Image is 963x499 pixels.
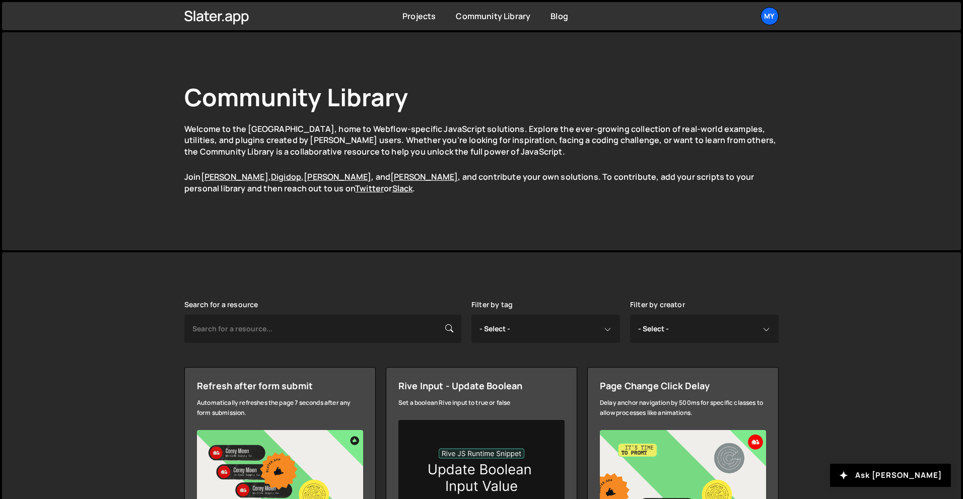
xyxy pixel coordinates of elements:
[197,380,363,392] div: Refresh after form submit
[761,7,779,25] a: My
[398,398,565,408] div: Set a boolean Rive input to true or false
[390,171,458,182] a: [PERSON_NAME]
[600,380,766,392] div: Page Change Click Delay
[402,11,436,22] a: Projects
[184,315,461,343] input: Search for a resource...
[392,183,413,194] a: Slack
[271,171,301,182] a: Digidop
[201,171,268,182] a: [PERSON_NAME]
[355,183,384,194] a: Twitter
[304,171,371,182] a: [PERSON_NAME]
[551,11,568,22] a: Blog
[184,171,779,194] p: Join , , , and , and contribute your own solutions. To contribute, add your scripts to your perso...
[471,301,513,309] label: Filter by tag
[184,301,258,309] label: Search for a resource
[184,81,779,113] h1: Community Library
[398,380,565,392] div: Rive Input - Update Boolean
[197,398,363,418] div: Automatically refreshes the page 7 seconds after any form submission.
[600,398,766,418] div: Delay anchor navigation by 500ms for specific classes to allow processes like animations.
[630,301,685,309] label: Filter by creator
[184,123,779,157] p: Welcome to the [GEOGRAPHIC_DATA], home to Webflow-specific JavaScript solutions. Explore the ever...
[456,11,530,22] a: Community Library
[830,464,951,487] button: Ask [PERSON_NAME]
